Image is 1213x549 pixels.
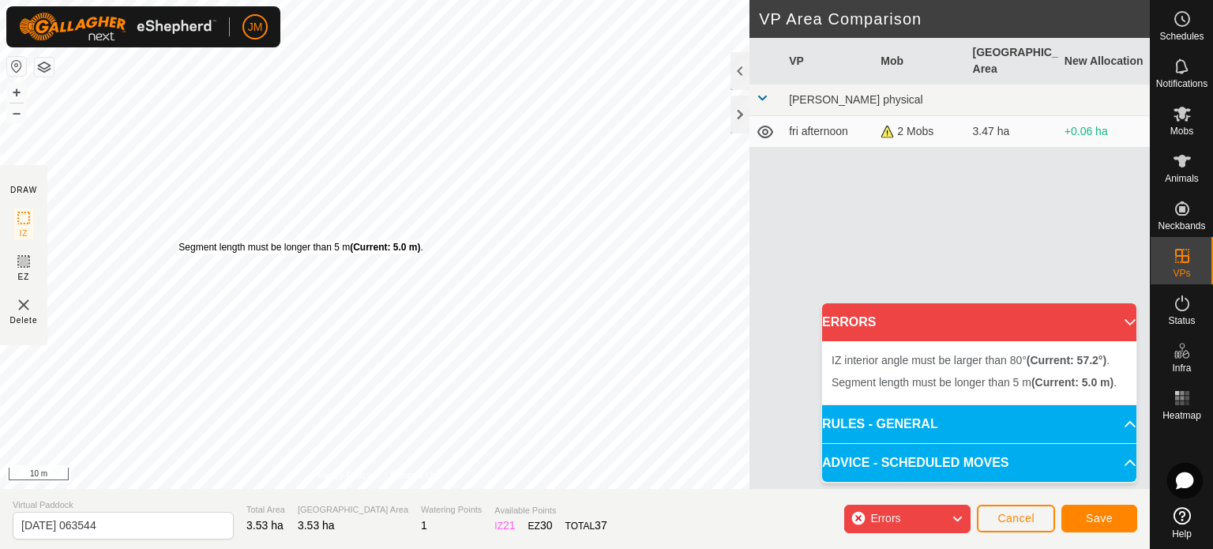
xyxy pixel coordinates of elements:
[822,341,1136,404] p-accordion-content: ERRORS
[390,468,437,483] a: Contact Us
[881,123,960,140] div: 2 Mobs
[1159,32,1204,41] span: Schedules
[10,184,37,196] div: DRAW
[35,58,54,77] button: Map Layers
[822,313,876,332] span: ERRORS
[7,103,26,122] button: –
[10,314,38,326] span: Delete
[248,19,263,36] span: JM
[13,498,234,512] span: Virtual Paddock
[298,503,408,517] span: [GEOGRAPHIC_DATA] Area
[1058,38,1150,85] th: New Allocation
[822,415,938,434] span: RULES - GENERAL
[997,512,1035,525] span: Cancel
[832,376,1117,389] span: Segment length must be longer than 5 m .
[1058,116,1150,148] td: +0.06 ha
[1031,376,1113,389] b: (Current: 5.0 m)
[832,354,1110,367] span: IZ interior angle must be larger than 80° .
[759,9,1150,28] h2: VP Area Comparison
[1086,512,1113,525] span: Save
[1172,363,1191,373] span: Infra
[503,519,516,532] span: 21
[494,504,606,517] span: Available Points
[1158,221,1205,231] span: Neckbands
[783,116,874,148] td: fri afternoon
[1165,174,1199,183] span: Animals
[7,83,26,102] button: +
[1162,411,1201,420] span: Heatmap
[421,519,427,532] span: 1
[178,240,422,254] div: Segment length must be longer than 5 m .
[1168,316,1195,325] span: Status
[1156,79,1207,88] span: Notifications
[783,38,874,85] th: VP
[870,512,900,525] span: Errors
[246,519,284,532] span: 3.53 ha
[14,295,33,314] img: VP
[822,405,1136,443] p-accordion-header: RULES - GENERAL
[789,93,923,106] span: [PERSON_NAME] physical
[822,453,1008,472] span: ADVICE - SCHEDULED MOVES
[1027,354,1106,367] b: (Current: 57.2°)
[1170,126,1193,136] span: Mobs
[313,468,372,483] a: Privacy Policy
[19,13,216,41] img: Gallagher Logo
[298,519,335,532] span: 3.53 ha
[540,519,553,532] span: 30
[967,116,1058,148] td: 3.47 ha
[350,242,420,253] b: (Current: 5.0 m)
[1151,501,1213,545] a: Help
[494,517,515,534] div: IZ
[246,503,285,517] span: Total Area
[528,517,553,534] div: EZ
[822,303,1136,341] p-accordion-header: ERRORS
[967,38,1058,85] th: [GEOGRAPHIC_DATA] Area
[1061,505,1137,532] button: Save
[421,503,482,517] span: Watering Points
[874,38,966,85] th: Mob
[7,57,26,76] button: Reset Map
[565,517,607,534] div: TOTAL
[1172,529,1192,539] span: Help
[595,519,607,532] span: 37
[977,505,1055,532] button: Cancel
[20,227,28,239] span: IZ
[822,444,1136,482] p-accordion-header: ADVICE - SCHEDULED MOVES
[18,271,30,283] span: EZ
[1173,269,1190,278] span: VPs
